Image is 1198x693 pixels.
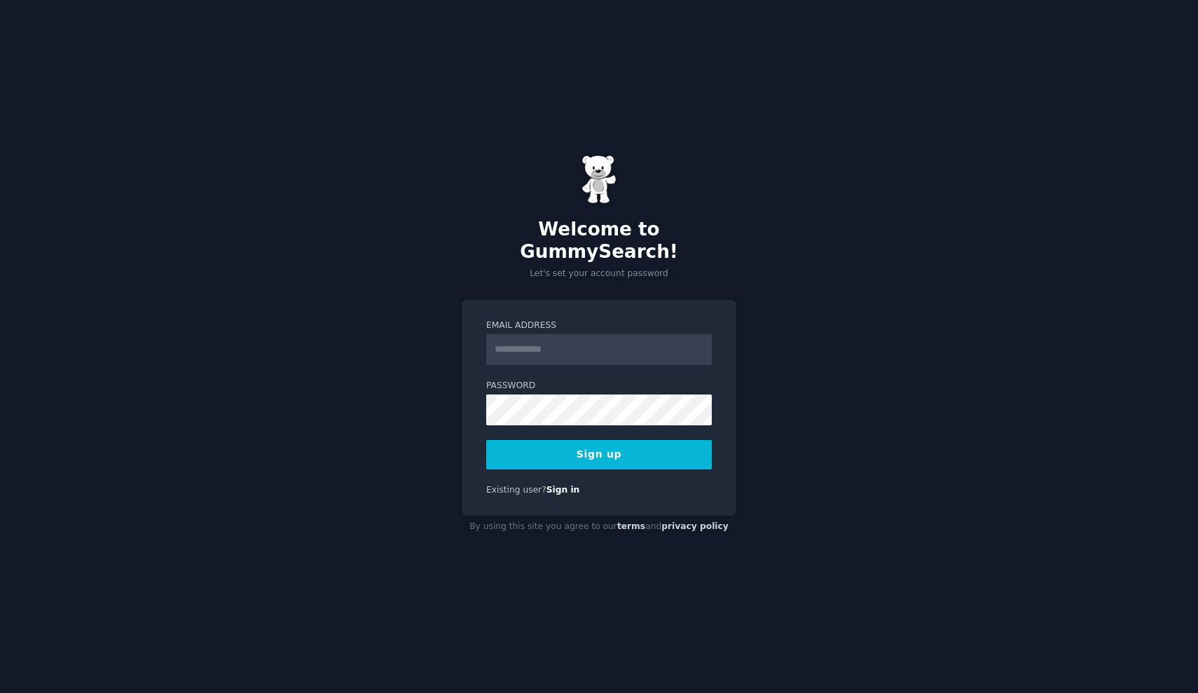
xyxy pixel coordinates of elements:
a: terms [617,521,645,531]
img: Gummy Bear [581,155,617,204]
div: By using this site you agree to our and [462,516,736,538]
a: Sign in [546,485,580,495]
span: Existing user? [486,485,546,495]
button: Sign up [486,440,712,469]
a: privacy policy [661,521,729,531]
label: Email Address [486,320,712,332]
label: Password [486,380,712,392]
p: Let's set your account password [462,268,736,280]
h2: Welcome to GummySearch! [462,219,736,263]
